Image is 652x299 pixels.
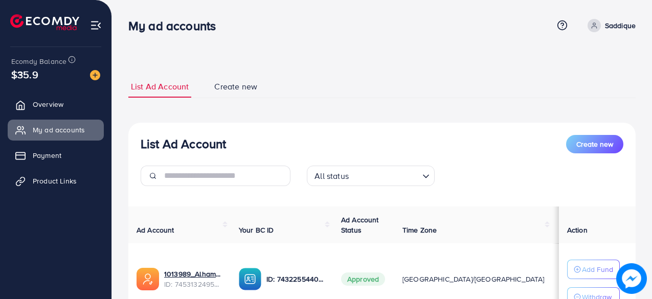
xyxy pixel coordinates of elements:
img: image [90,70,100,80]
span: Payment [33,150,61,160]
button: Add Fund [567,260,620,279]
h3: My ad accounts [128,18,224,33]
p: Saddique [605,19,636,32]
span: Ad Account [137,225,174,235]
span: [GEOGRAPHIC_DATA]/[GEOGRAPHIC_DATA] [402,274,545,284]
h3: List Ad Account [141,136,226,151]
a: 1013989_Alhamdulillah_1735317642286 [164,269,222,279]
span: Approved [341,272,385,286]
span: Ecomdy Balance [11,56,66,66]
span: Overview [33,99,63,109]
span: Time Zone [402,225,437,235]
a: Overview [8,94,104,114]
img: ic-ads-acc.e4c84228.svg [137,268,159,290]
button: Create new [566,135,623,153]
p: ID: 7432255440681041937 [266,273,325,285]
span: Product Links [33,176,77,186]
a: Payment [8,145,104,166]
span: Your BC ID [239,225,274,235]
a: My ad accounts [8,120,104,140]
div: <span class='underline'>1013989_Alhamdulillah_1735317642286</span></br>7453132495568388113 [164,269,222,290]
span: Create new [214,81,257,93]
img: menu [90,19,102,31]
span: Action [567,225,588,235]
span: My ad accounts [33,125,85,135]
span: $35.9 [11,67,38,82]
img: image [616,263,647,294]
a: Product Links [8,171,104,191]
p: Add Fund [582,263,613,275]
span: Ad Account Status [341,215,379,235]
img: logo [10,14,79,30]
span: All status [312,169,351,183]
span: Create new [576,139,613,149]
span: List Ad Account [131,81,189,93]
img: ic-ba-acc.ded83a64.svg [239,268,261,290]
div: Search for option [307,166,435,186]
a: Saddique [583,19,636,32]
input: Search for option [352,167,418,183]
span: ID: 7453132495568388113 [164,279,222,289]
